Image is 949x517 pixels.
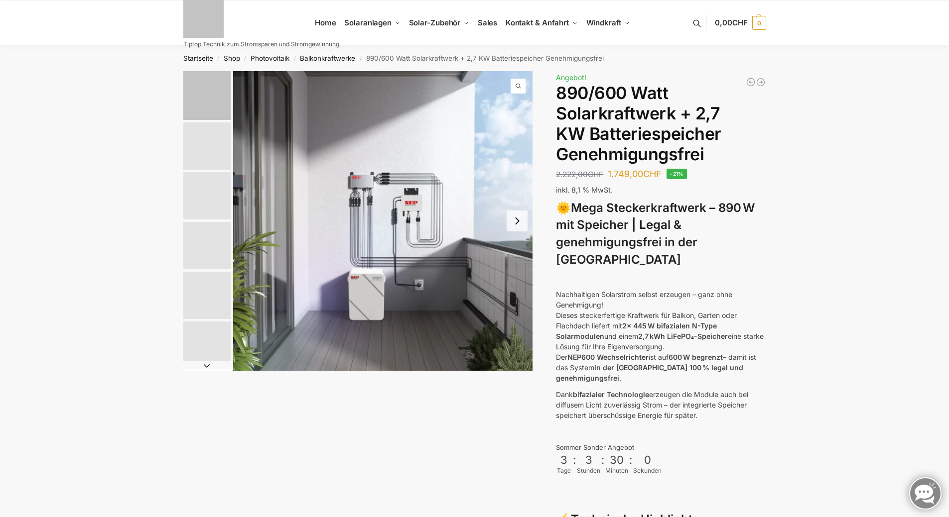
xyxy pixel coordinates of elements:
[588,170,603,179] span: CHF
[233,71,533,371] img: Balkonkraftwerk mit 2,7kw Speicher
[501,0,582,45] a: Kontakt & Anfahrt
[573,453,576,473] div: :
[181,320,231,370] li: 6 / 12
[251,54,289,62] a: Photovoltaik
[732,18,748,27] span: CHF
[300,54,355,62] a: Balkonkraftwerke
[601,453,604,473] div: :
[567,353,649,361] strong: NEP600 Wechselrichter
[556,83,766,164] h1: 890/600 Watt Solarkraftwerk + 2,7 KW Batteriespeicher Genehmigungsfrei
[183,172,231,219] img: Bificial im Vergleich zu billig Modulen
[577,466,600,475] div: Stunden
[556,389,766,420] p: Dank erzeugen die Module auch bei diffusem Licht zuverlässig Strom – der integrierte Speicher spe...
[405,0,473,45] a: Solar-Zubehör
[556,73,586,82] span: Angebot!
[183,54,213,62] a: Startseite
[556,289,766,383] p: Nachhaltigen Solarstrom selbst erzeugen – ganz ohne Genehmigung! Dieses steckerfertige Kraftwerk ...
[181,370,231,419] li: 7 / 12
[181,270,231,320] li: 5 / 12
[181,71,231,121] li: 1 / 12
[556,443,766,453] div: Sommer Sonder Angebot
[756,77,766,87] a: Balkonkraftwerk 890 Watt Solarmodulleistung mit 2kW/h Zendure Speicher
[643,169,662,179] span: CHF
[667,169,687,179] span: -21%
[556,363,743,382] strong: in der [GEOGRAPHIC_DATA] 100 % legal und genehmigungsfrei
[181,121,231,171] li: 2 / 12
[608,169,662,179] bdi: 1.749,00
[213,55,224,63] span: /
[629,453,632,473] div: :
[183,122,231,170] img: Balkonkraftwerk mit 2,7kw Speicher
[183,272,231,319] img: Bificial 30 % mehr Leistung
[473,0,501,45] a: Sales
[183,41,339,47] p: Tiptop Technik zum Stromsparen und Stromgewinnung
[578,453,599,466] div: 3
[183,361,231,371] button: Next slide
[605,466,628,475] div: Minuten
[340,0,405,45] a: Solaranlagen
[634,453,661,466] div: 0
[224,54,240,62] a: Shop
[506,18,569,27] span: Kontakt & Anfahrt
[715,8,766,38] a: 0,00CHF 0
[181,220,231,270] li: 4 / 12
[556,201,755,267] strong: Mega Steckerkraftwerk – 890 W mit Speicher | Legal & genehmigungsfrei in der [GEOGRAPHIC_DATA]
[289,55,300,63] span: /
[715,18,747,27] span: 0,00
[556,466,572,475] div: Tage
[478,18,498,27] span: Sales
[557,453,571,466] div: 3
[233,71,533,371] li: 1 / 12
[183,321,231,369] img: Balkonkraftwerk 860
[165,45,784,71] nav: Breadcrumb
[556,170,603,179] bdi: 2.222,00
[606,453,627,466] div: 30
[556,200,766,269] h3: 🌞
[181,171,231,220] li: 3 / 12
[183,222,231,269] img: BDS1000
[183,71,231,120] img: Balkonkraftwerk mit 2,7kw Speicher
[586,18,621,27] span: Windkraft
[638,332,728,340] strong: 2,7 kWh LiFePO₄-Speicher
[582,0,634,45] a: Windkraft
[344,18,392,27] span: Solaranlagen
[409,18,461,27] span: Solar-Zubehör
[573,390,649,399] strong: bifazialer Technologie
[746,77,756,87] a: Balkonkraftwerk 405/600 Watt erweiterbar
[355,55,366,63] span: /
[669,353,723,361] strong: 600 W begrenzt
[240,55,251,63] span: /
[556,321,717,340] strong: 2x 445 W bifazialen N-Type Solarmodulen
[233,71,533,371] a: Steckerkraftwerk mit 2,7kwh-SpeicherBalkonkraftwerk mit 27kw Speicher
[507,210,528,231] button: Next slide
[633,466,662,475] div: Sekunden
[556,186,613,194] span: inkl. 8,1 % MwSt.
[752,16,766,30] span: 0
